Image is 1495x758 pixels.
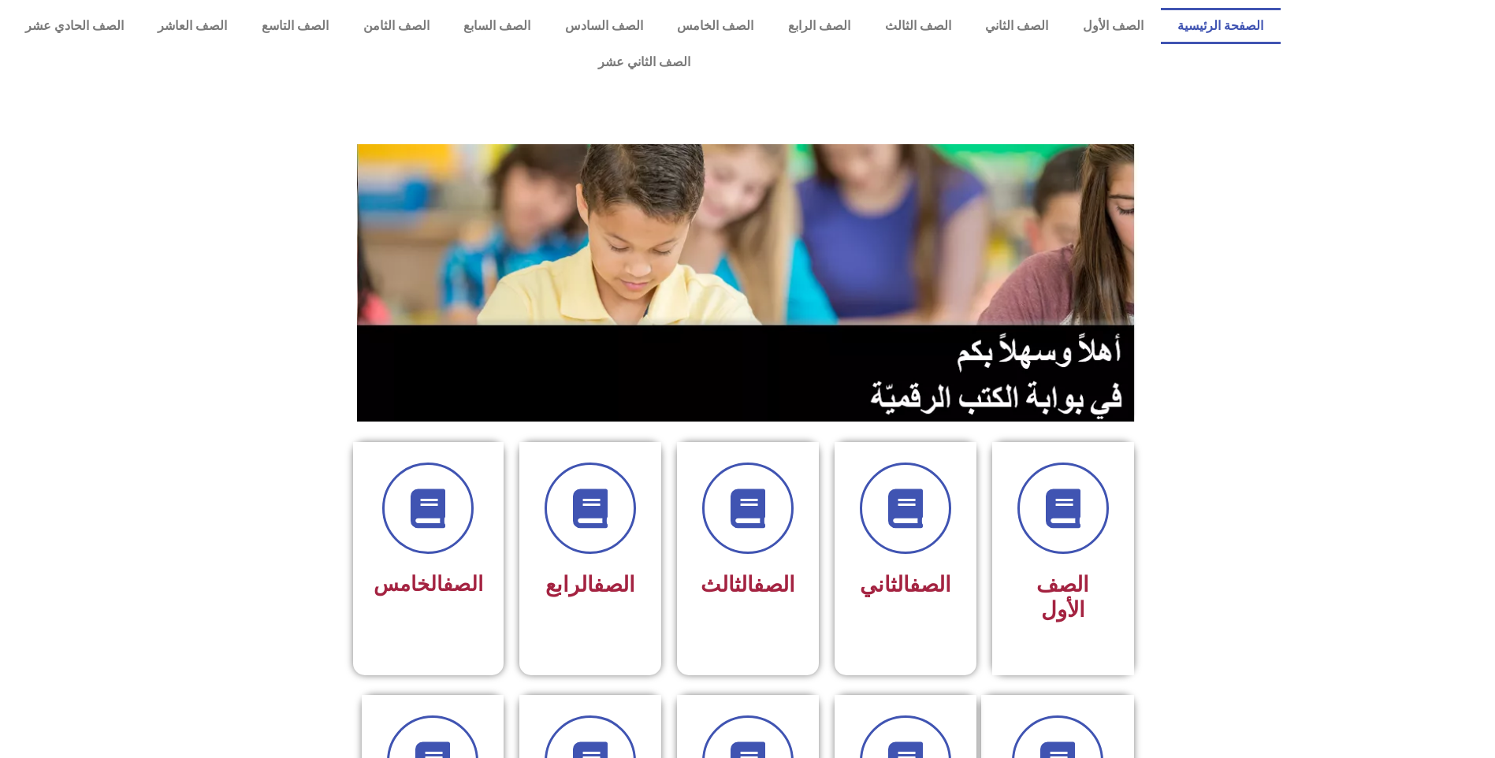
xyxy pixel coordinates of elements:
[244,8,346,44] a: الصف التاسع
[8,8,141,44] a: الصف الحادي عشر
[1065,8,1161,44] a: الصف الأول
[446,8,548,44] a: الصف السابع
[1161,8,1281,44] a: الصفحة الرئيسية
[701,572,795,597] span: الثالث
[753,572,795,597] a: الصف
[141,8,245,44] a: الصف العاشر
[593,572,635,597] a: الصف
[8,44,1281,80] a: الصف الثاني عشر
[443,572,483,596] a: الصف
[660,8,772,44] a: الصف الخامس
[374,572,483,596] span: الخامس
[909,572,951,597] a: الصف
[545,572,635,597] span: الرابع
[968,8,1065,44] a: الصف الثاني
[548,8,660,44] a: الصف السادس
[860,572,951,597] span: الثاني
[1036,572,1089,622] span: الصف الأول
[868,8,969,44] a: الصف الثالث
[346,8,447,44] a: الصف الثامن
[771,8,868,44] a: الصف الرابع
